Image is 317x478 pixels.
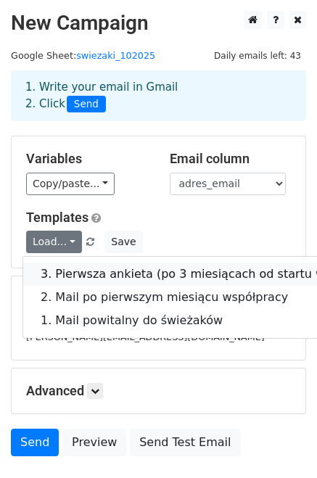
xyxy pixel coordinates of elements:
[244,408,317,478] iframe: Chat Widget
[170,151,292,167] h5: Email column
[67,96,106,113] span: Send
[26,383,291,399] h5: Advanced
[11,429,59,456] a: Send
[11,50,155,61] small: Google Sheet:
[15,79,302,112] div: 1. Write your email in Gmail 2. Click
[209,48,306,64] span: Daily emails left: 43
[244,408,317,478] div: Widżet czatu
[11,11,306,36] h2: New Campaign
[26,173,115,195] a: Copy/paste...
[209,50,306,61] a: Daily emails left: 43
[130,429,240,456] a: Send Test Email
[26,151,148,167] h5: Variables
[26,231,82,253] a: Load...
[26,210,88,225] a: Templates
[62,429,126,456] a: Preview
[76,50,155,61] a: swiezaki_102025
[104,231,142,253] button: Save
